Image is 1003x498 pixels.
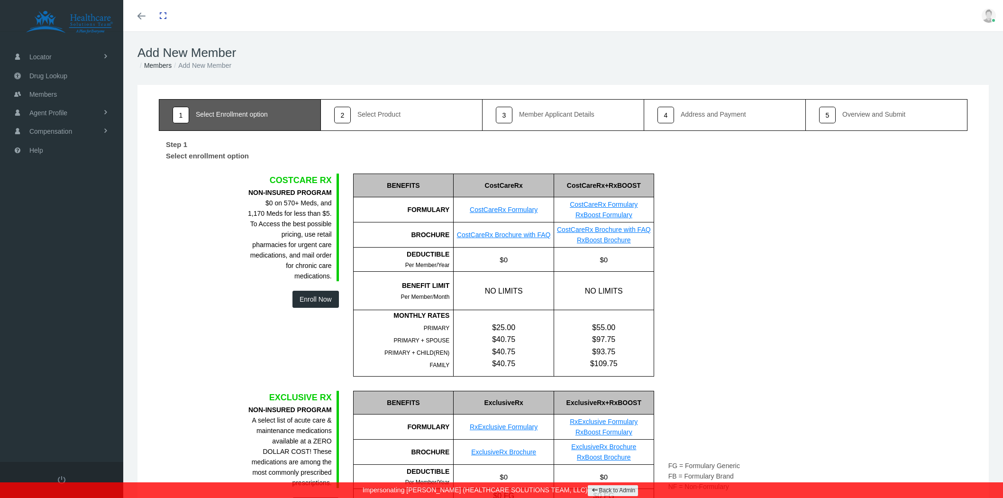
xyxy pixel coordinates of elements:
[334,107,351,123] div: 2
[172,60,231,71] li: Add New Member
[393,337,449,344] span: PRIMARY + SPOUSE
[575,428,632,436] a: RxBoost Formulary
[454,346,554,358] div: $40.75
[29,104,67,122] span: Agent Profile
[29,141,43,159] span: Help
[588,485,638,496] a: Back to Admin
[12,10,126,34] img: HEALTHCARE SOLUTIONS TEAM, LLC
[571,443,636,451] a: ExclusiveRx Brochure
[354,466,450,477] div: DEDUCTIBLE
[137,46,989,60] h1: Add New Member
[554,465,654,489] div: $0
[454,322,554,333] div: $25.00
[453,391,554,415] div: ExclusiveRx
[353,222,454,248] div: BROCHURE
[554,333,654,345] div: $97.75
[668,462,740,470] span: FG = Formulary Generic
[29,122,72,140] span: Compensation
[842,111,905,118] div: Overview and Submit
[159,136,194,150] label: Step 1
[668,472,734,480] span: FB = Formulary Brand
[248,174,332,187] div: COSTCARE RX
[453,272,554,310] div: NO LIMITS
[354,280,450,291] div: BENEFIT LIMIT
[554,346,654,358] div: $93.75
[430,362,450,369] span: FAMILY
[159,150,256,165] label: Select enrollment option
[405,262,450,268] span: Per Member/Year
[196,111,268,118] div: Select Enrollment option
[657,107,674,123] div: 4
[353,197,454,222] div: FORMULARY
[292,291,339,308] button: Enroll Now
[570,201,638,208] a: CostCareRx Formulary
[577,236,631,244] a: RxBoost Brochure
[248,189,332,196] b: NON-INSURED PROGRAM
[554,322,654,333] div: $55.00
[353,415,454,440] div: FORMULARY
[577,453,631,461] a: RxBoost Brochure
[519,111,594,118] div: Member Applicant Details
[457,231,551,239] a: CostCareRx Brochure with FAQ
[248,391,332,404] div: EXCLUSIVE RX
[248,405,332,488] div: A select list of acute care & maintenance medications available at a ZERO DOLLAR COST! These medi...
[470,423,538,431] a: RxExclusive Formulary
[454,358,554,369] div: $40.75
[173,107,189,123] div: 1
[570,418,638,425] a: RxExclusive Formulary
[354,249,450,259] div: DEDUCTIBLE
[7,482,996,498] div: Impersonating [PERSON_NAME] (HEALTHCARE SOLUTIONS TEAM, LLC)
[471,448,536,456] a: ExclusiveRx Brochure
[401,294,450,300] span: Per Member/Month
[29,48,52,66] span: Locator
[453,465,554,489] div: $0
[248,406,332,414] b: NON-INSURED PROGRAM
[982,9,996,23] img: user-placeholder.jpg
[353,440,454,465] div: BROCHURE
[29,67,67,85] span: Drug Lookup
[357,111,401,118] div: Select Product
[353,174,454,197] div: BENEFITS
[496,107,512,123] div: 3
[819,107,836,123] div: 5
[554,358,654,369] div: $109.75
[453,174,554,197] div: CostCareRx
[405,479,450,486] span: Per Member/Year
[681,111,746,118] div: Address and Payment
[144,62,172,69] a: Members
[575,211,632,219] a: RxBoost Formulary
[470,206,538,213] a: CostCareRx Formulary
[248,187,332,281] div: $0 on 570+ Meds, and 1,170 Meds for less than $5. To Access the best possible pricing, use retail...
[424,325,449,332] span: PRIMARY
[554,391,654,415] div: ExclusiveRx+RxBOOST
[453,248,554,271] div: $0
[29,85,57,103] span: Members
[454,333,554,345] div: $40.75
[354,310,450,321] div: MONTHLY RATES
[384,350,449,356] span: PRIMARY + CHILD(REN)
[557,226,651,233] a: CostCareRx Brochure with FAQ
[554,272,654,310] div: NO LIMITS
[554,248,654,271] div: $0
[554,174,654,197] div: CostCareRx+RxBOOST
[353,391,454,415] div: BENEFITS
